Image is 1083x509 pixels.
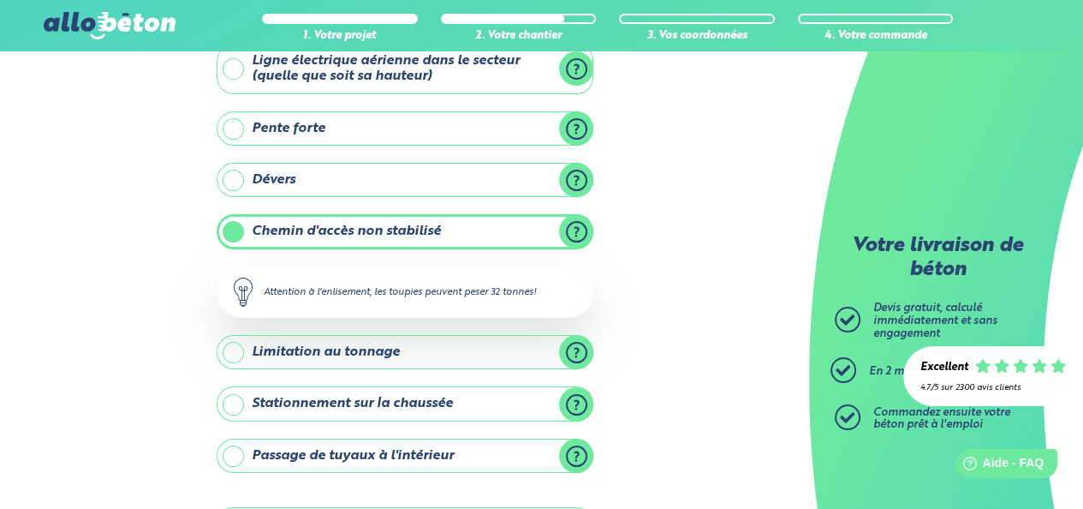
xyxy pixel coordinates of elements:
label: Limitation au tonnage [217,335,593,369]
label: Passage de tuyaux à l'intérieur [217,439,593,473]
label: Pente forte [217,111,593,146]
div: 3. Vos coordonnées [619,30,775,43]
div: 1. Votre projet [262,30,418,43]
iframe: Help widget launcher [931,442,1064,490]
label: Dévers [217,163,593,197]
label: Stationnement sur la chaussée [217,386,593,421]
div: 4. Votre commande [798,30,954,43]
div: Attention à l'enlisement, les toupies peuvent peser 32 tonnes! [217,266,593,318]
label: Ligne électrique aérienne dans le secteur (quelle que soit sa hauteur) [217,44,593,94]
img: allobéton [44,12,176,39]
div: 2. Votre chantier [441,30,597,43]
label: Chemin d'accès non stabilisé [217,214,593,249]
